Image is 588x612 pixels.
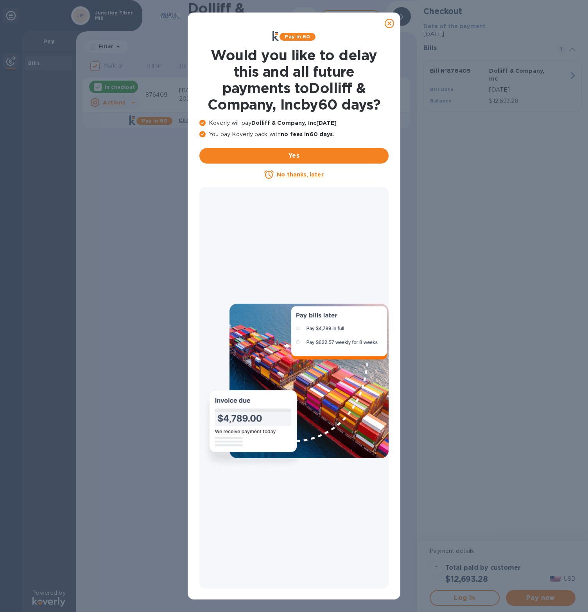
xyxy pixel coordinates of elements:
b: Dolliff & Company, Inc [DATE] [251,120,337,126]
h1: Would you like to delay this and all future payments to Dolliff & Company, Inc by 60 days ? [199,47,389,113]
button: Yes [199,148,389,164]
u: No thanks, later [277,171,323,178]
span: Yes [206,151,382,160]
p: You pay Koverly back with [199,130,389,139]
b: no fees in 60 days . [281,131,334,137]
b: Pay in 60 [285,34,310,40]
p: Koverly will pay [199,119,389,127]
